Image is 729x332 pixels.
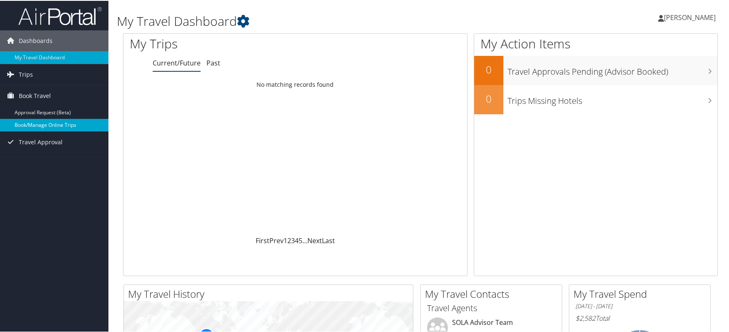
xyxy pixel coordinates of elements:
h6: [DATE] - [DATE] [576,302,704,309]
a: First [256,235,269,244]
a: 2 [287,235,291,244]
h2: My Travel Contacts [425,286,562,300]
a: Current/Future [153,58,201,67]
span: Dashboards [19,30,53,50]
a: 0Trips Missing Hotels [474,84,717,113]
h2: 0 [474,91,503,105]
span: Book Travel [19,85,51,106]
span: $2,582 [576,313,596,322]
h1: My Trips [130,34,317,52]
h6: Total [576,313,704,322]
h2: My Travel Spend [573,286,710,300]
a: 5 [299,235,302,244]
a: [PERSON_NAME] [658,4,724,29]
span: Trips [19,63,33,84]
a: Last [322,235,335,244]
img: airportal-logo.png [18,5,102,25]
td: No matching records found [123,76,467,91]
a: 0Travel Approvals Pending (Advisor Booked) [474,55,717,84]
h3: Travel Approvals Pending (Advisor Booked) [508,61,717,77]
a: Next [307,235,322,244]
h2: My Travel History [128,286,413,300]
h3: Travel Agents [427,302,556,313]
span: Travel Approval [19,131,63,152]
a: 4 [295,235,299,244]
span: … [302,235,307,244]
h1: My Travel Dashboard [117,12,522,29]
a: 3 [291,235,295,244]
h3: Trips Missing Hotels [508,90,717,106]
span: [PERSON_NAME] [664,12,716,21]
a: 1 [284,235,287,244]
a: Prev [269,235,284,244]
h2: 0 [474,62,503,76]
a: Past [206,58,220,67]
h1: My Action Items [474,34,717,52]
